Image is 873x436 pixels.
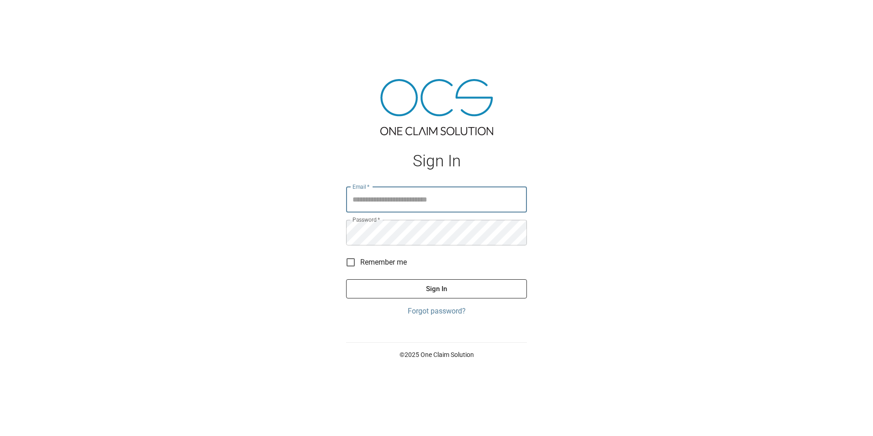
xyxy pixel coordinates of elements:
img: ocs-logo-white-transparent.png [11,5,47,24]
img: ocs-logo-tra.png [380,79,493,135]
a: Forgot password? [346,306,527,317]
label: Password [352,216,380,223]
span: Remember me [360,257,407,268]
h1: Sign In [346,152,527,170]
p: © 2025 One Claim Solution [346,350,527,359]
label: Email [352,183,370,191]
button: Sign In [346,279,527,298]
